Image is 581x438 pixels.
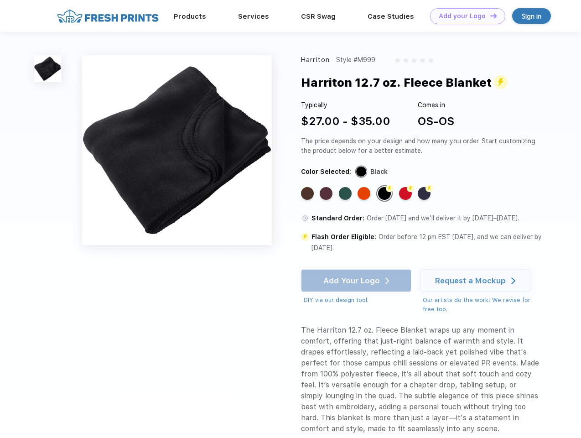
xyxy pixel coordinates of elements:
span: Standard Order: [311,214,364,222]
div: Harriton [301,55,330,65]
img: DT [490,13,497,18]
span: Flash Order Eligible: [311,233,376,240]
img: flash color [425,185,433,192]
img: gray_star.svg [420,57,425,63]
div: Add your Logo [439,12,486,20]
div: DIY via our design tool. [304,296,411,305]
img: gray_star.svg [394,57,400,63]
span: Order before 12 pm EST [DATE], and we can deliver by [DATE]. [311,233,542,251]
div: Sign in [522,11,541,21]
div: Hunter [339,187,352,200]
img: func=resize&h=100 [34,55,61,82]
div: Typically [301,100,390,110]
a: Sign in [512,8,551,24]
div: Red [399,187,412,200]
img: standard order [301,233,309,241]
img: fo%20logo%202.webp [54,8,161,24]
img: white arrow [511,277,515,284]
img: gray_star.svg [411,57,417,63]
div: Our artists do the work! We revise for free too. [423,296,539,313]
div: Orange [358,187,370,200]
div: Style #M999 [336,55,375,65]
div: Navy [418,187,431,200]
div: Burgundy [320,187,332,200]
a: Products [174,12,206,21]
div: Harriton 12.7 oz. Fleece Blanket [301,74,508,92]
div: Color Selected: [301,167,351,177]
div: $27.00 - $35.00 [301,113,390,130]
div: Cocoa [301,187,314,200]
img: standard order [301,214,309,222]
div: OS-OS [418,113,454,130]
img: flash_active_toggle.svg [494,75,508,89]
img: func=resize&h=640 [82,55,272,245]
img: gray_star.svg [428,57,434,63]
div: The price depends on your design and how many you order. Start customizing the product below for ... [301,136,539,156]
img: flash color [407,185,414,192]
img: flash color [386,185,393,192]
span: Order [DATE] and we’ll deliver it by [DATE]–[DATE]. [367,214,519,222]
div: The Harriton 12.7 oz. Fleece Blanket wraps up any moment in comfort, offering that just-right bal... [301,325,539,434]
div: Request a Mockup [435,276,506,285]
img: gray_star.svg [403,57,409,63]
div: Comes in [418,100,454,110]
div: Black [370,167,388,177]
div: Black [378,187,391,200]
